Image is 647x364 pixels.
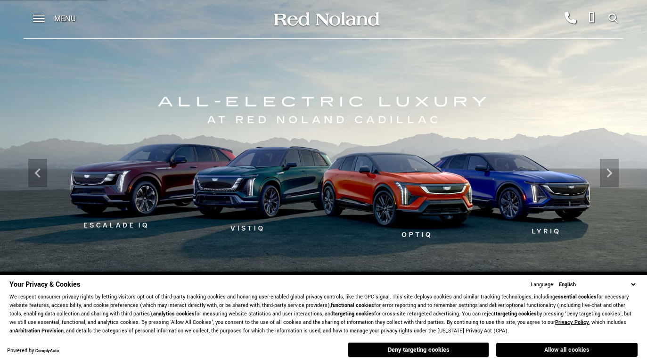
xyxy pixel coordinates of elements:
button: Deny targeting cookies [348,342,489,357]
a: Privacy Policy [555,319,589,326]
div: Next [600,159,619,187]
strong: targeting cookies [333,310,374,317]
img: Red Noland Auto Group [272,11,380,27]
div: Language: [531,282,555,288]
select: Language Select [557,280,638,289]
div: Powered by [7,348,59,354]
strong: Arbitration Provision [15,327,64,334]
button: Allow all cookies [496,343,638,357]
strong: functional cookies [331,302,374,309]
strong: analytics cookies [153,310,195,317]
strong: targeting cookies [496,310,537,317]
a: ComplyAuto [35,348,59,354]
div: Previous [28,159,47,187]
span: Your Privacy & Cookies [9,280,80,290]
strong: essential cookies [555,293,597,300]
p: We respect consumer privacy rights by letting visitors opt out of third-party tracking cookies an... [9,293,638,335]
